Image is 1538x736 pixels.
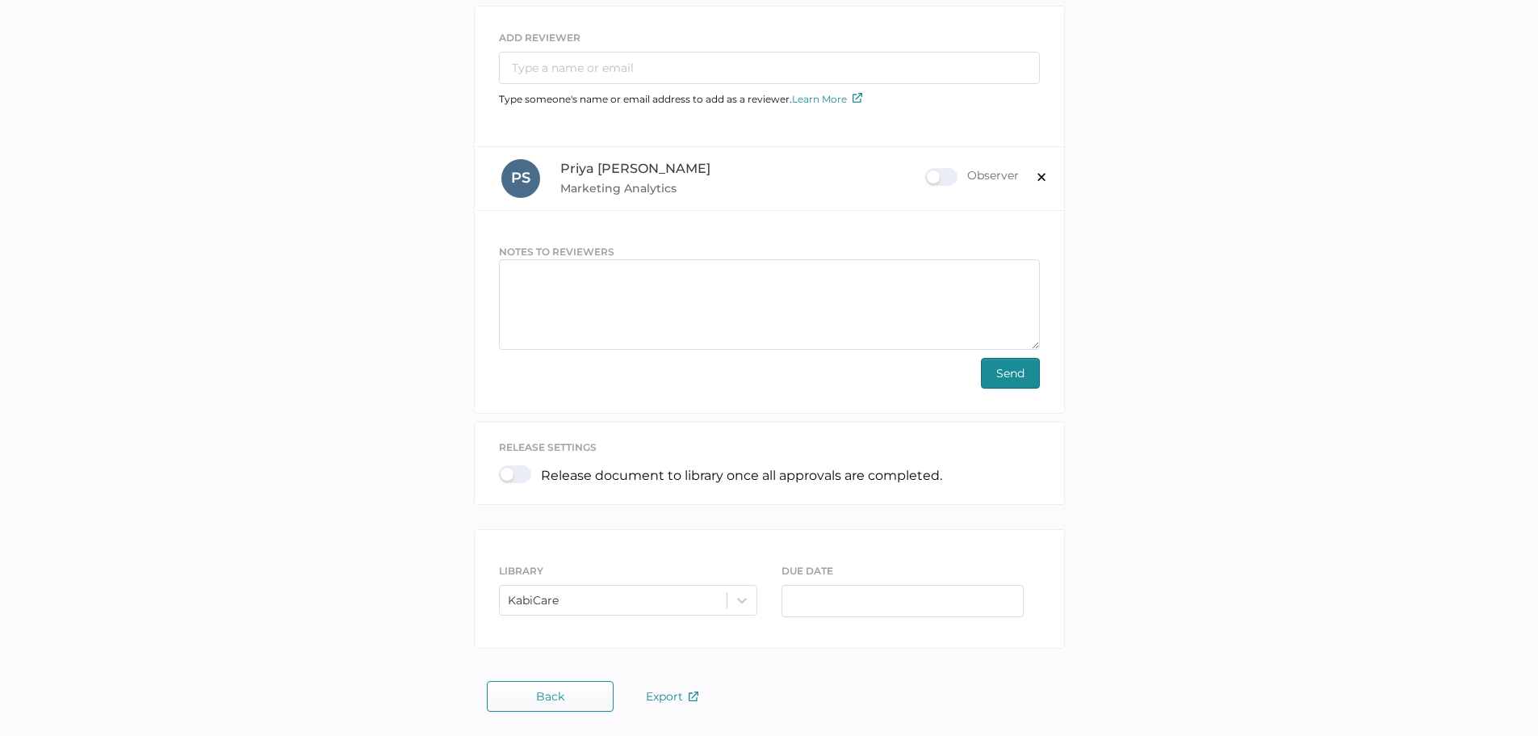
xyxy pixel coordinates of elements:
span: Export [646,689,698,704]
div: Observer [925,168,1019,186]
a: Learn More [792,93,862,105]
span: release settings [499,441,597,453]
span: Send [996,359,1025,388]
span: P S [511,169,530,187]
button: Send [981,358,1040,389]
button: Export [630,681,715,712]
span: LIBRARY [499,565,543,577]
img: external-link-icon.7ec190a1.svg [853,93,862,103]
img: external-link-icon.7ec190a1.svg [689,692,698,701]
span: Type someone's name or email address to add as a reviewer. [499,93,862,105]
span: × [1035,162,1048,188]
p: Release document to library once all approvals are completed. [541,468,942,483]
span: NOTES TO REVIEWERS [499,246,614,258]
input: Type a name or email [499,52,1040,84]
span: DUE DATE [782,565,833,577]
button: Back [487,681,614,712]
span: ADD REVIEWER [499,32,580,44]
div: KabiCare [508,593,559,608]
span: Priya [PERSON_NAME] [560,161,710,176]
span: Marketing Analytics [560,179,925,198]
span: Back [536,690,564,703]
